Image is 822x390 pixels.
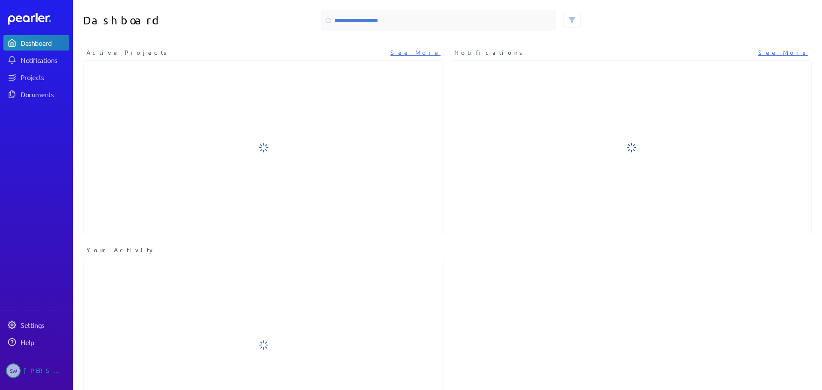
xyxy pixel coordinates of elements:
[3,86,69,102] a: Documents
[21,56,68,64] div: Notifications
[390,48,441,57] a: See More
[86,48,170,57] span: Active Projects
[758,48,808,57] a: See More
[3,317,69,333] a: Settings
[3,35,69,51] a: Dashboard
[86,245,155,254] span: Your Activity
[6,363,21,378] span: Steve Whittington
[21,338,68,346] div: Help
[3,52,69,68] a: Notifications
[21,321,68,329] div: Settings
[24,363,67,378] div: [PERSON_NAME]
[21,39,68,47] div: Dashboard
[83,10,260,31] h1: Dashboard
[3,360,69,381] a: SW[PERSON_NAME]
[8,13,69,25] a: Dashboard
[3,69,69,85] a: Projects
[21,90,68,98] div: Documents
[3,334,69,350] a: Help
[454,48,525,57] span: Notifications
[21,73,68,81] div: Projects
